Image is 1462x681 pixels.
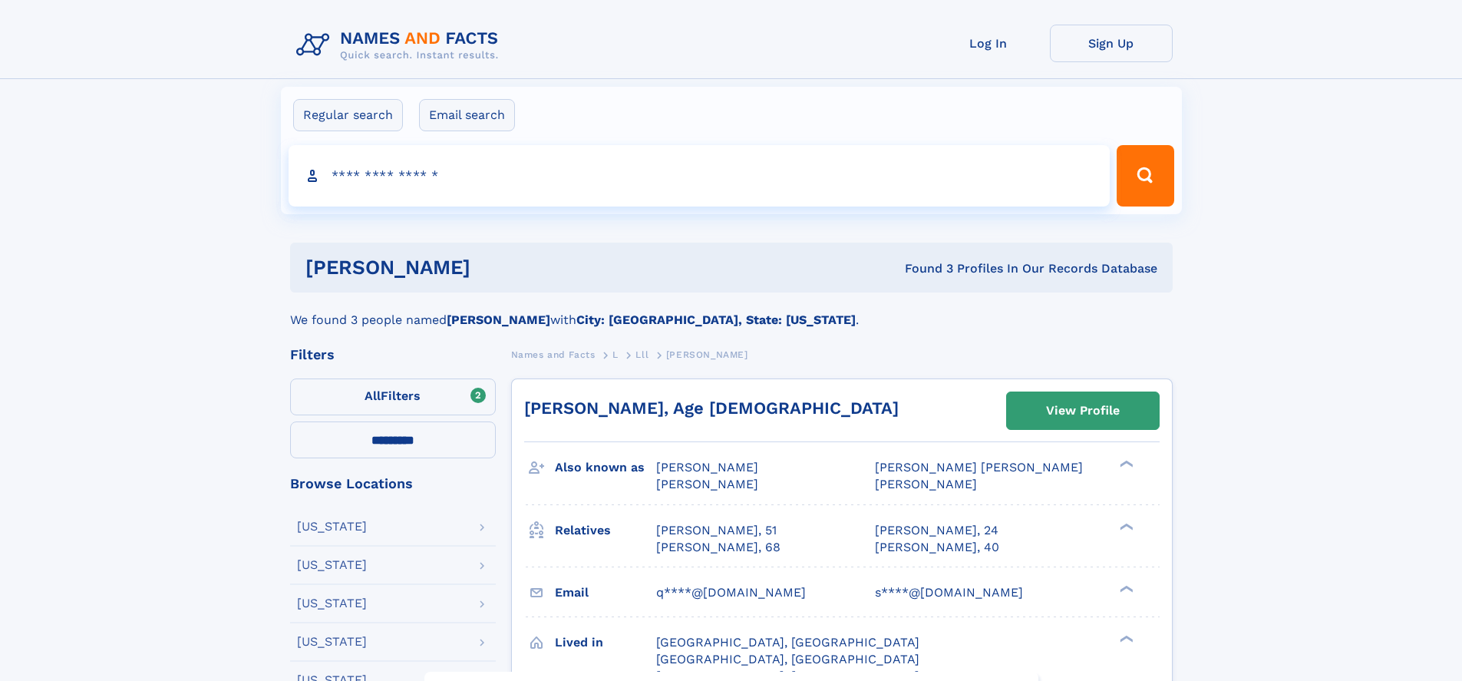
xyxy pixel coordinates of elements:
[447,312,550,327] b: [PERSON_NAME]
[635,345,648,364] a: Lll
[656,652,919,666] span: [GEOGRAPHIC_DATA], [GEOGRAPHIC_DATA]
[305,258,688,277] h1: [PERSON_NAME]
[612,349,619,360] span: L
[419,99,515,131] label: Email search
[290,477,496,491] div: Browse Locations
[289,145,1111,207] input: search input
[875,539,999,556] a: [PERSON_NAME], 40
[555,455,656,481] h3: Also known as
[875,522,998,539] a: [PERSON_NAME], 24
[297,597,367,610] div: [US_STATE]
[1050,25,1173,62] a: Sign Up
[1116,633,1134,643] div: ❯
[290,293,1173,329] div: We found 3 people named with .
[555,580,656,606] h3: Email
[1116,583,1134,593] div: ❯
[290,25,511,66] img: Logo Names and Facts
[666,349,748,360] span: [PERSON_NAME]
[365,388,381,403] span: All
[555,517,656,544] h3: Relatives
[656,522,777,539] a: [PERSON_NAME], 51
[576,312,856,327] b: City: [GEOGRAPHIC_DATA], State: [US_STATE]
[524,398,899,418] a: [PERSON_NAME], Age [DEMOGRAPHIC_DATA]
[927,25,1050,62] a: Log In
[290,348,496,362] div: Filters
[555,630,656,656] h3: Lived in
[1007,392,1159,429] a: View Profile
[612,345,619,364] a: L
[1046,393,1120,428] div: View Profile
[656,539,781,556] a: [PERSON_NAME], 68
[635,349,648,360] span: Lll
[1116,521,1134,531] div: ❯
[511,345,596,364] a: Names and Facts
[656,635,919,650] span: [GEOGRAPHIC_DATA], [GEOGRAPHIC_DATA]
[297,636,367,648] div: [US_STATE]
[656,460,758,474] span: [PERSON_NAME]
[290,379,496,415] label: Filters
[656,477,758,491] span: [PERSON_NAME]
[297,521,367,533] div: [US_STATE]
[297,559,367,571] div: [US_STATE]
[293,99,403,131] label: Regular search
[688,260,1157,277] div: Found 3 Profiles In Our Records Database
[875,460,1083,474] span: [PERSON_NAME] [PERSON_NAME]
[1116,459,1134,469] div: ❯
[1117,145,1173,207] button: Search Button
[875,477,977,491] span: [PERSON_NAME]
